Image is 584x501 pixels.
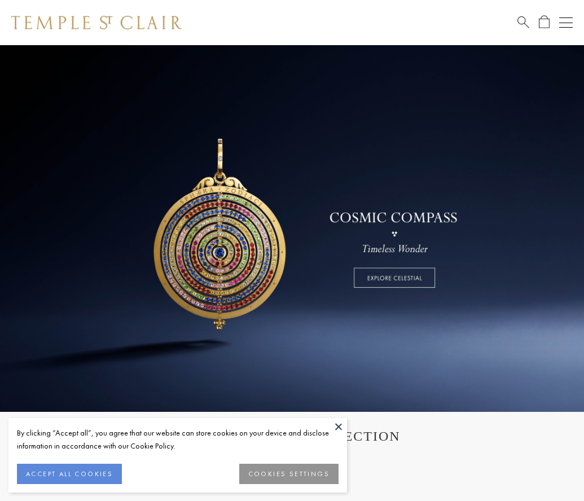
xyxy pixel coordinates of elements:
button: ACCEPT ALL COOKIES [17,464,122,484]
img: Temple St. Clair [11,16,182,29]
div: By clicking “Accept all”, you agree that our website can store cookies on your device and disclos... [17,427,339,452]
button: COOKIES SETTINGS [239,464,339,484]
button: Open navigation [559,16,573,29]
a: Search [517,15,529,29]
a: Open Shopping Bag [539,15,550,29]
